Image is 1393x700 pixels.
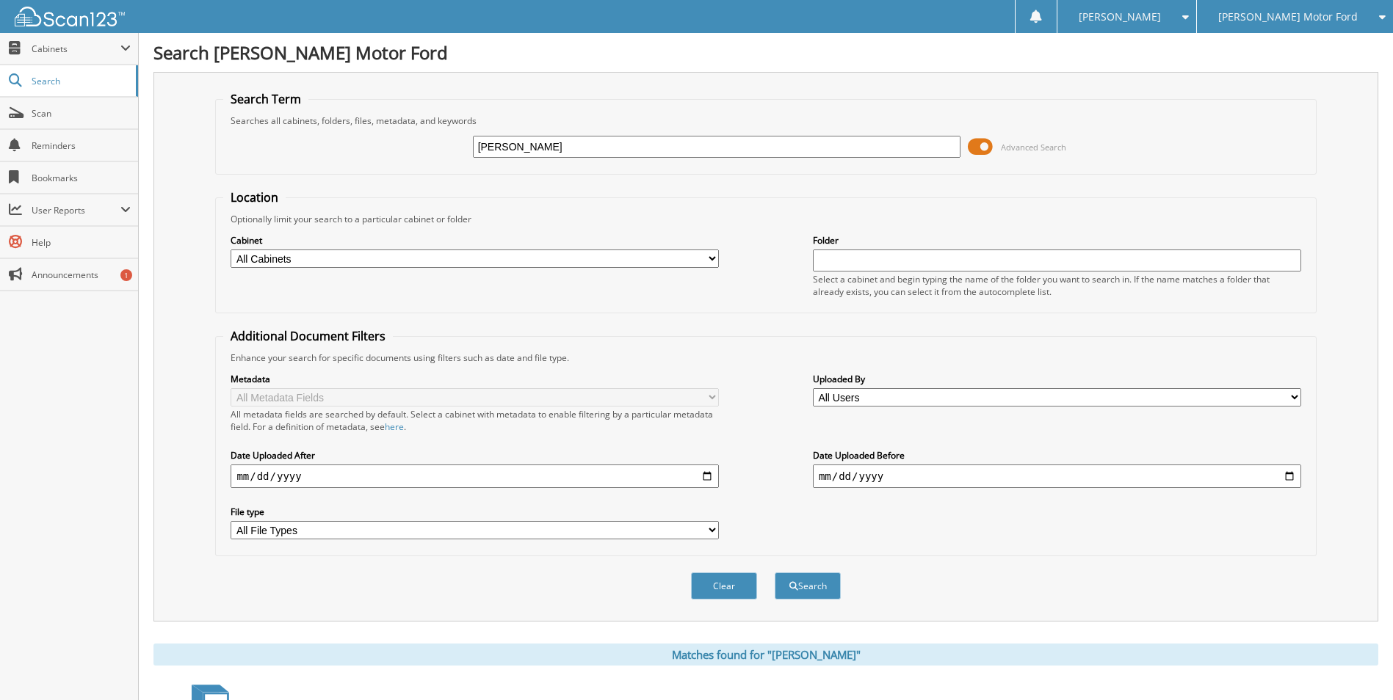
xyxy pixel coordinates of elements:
span: Reminders [32,139,131,152]
div: 1 [120,269,132,281]
span: Bookmarks [32,172,131,184]
span: Cabinets [32,43,120,55]
img: scan123-logo-white.svg [15,7,125,26]
label: Uploaded By [813,373,1301,385]
span: Announcements [32,269,131,281]
input: end [813,464,1301,488]
legend: Location [223,189,286,205]
legend: Additional Document Filters [223,328,393,344]
div: Enhance your search for specific documents using filters such as date and file type. [223,351,1308,364]
span: Help [32,236,131,249]
div: Searches all cabinets, folders, files, metadata, and keywords [223,114,1308,127]
span: User Reports [32,204,120,216]
label: Metadata [231,373,719,385]
label: Folder [813,234,1301,247]
label: Date Uploaded After [231,449,719,462]
span: Search [32,75,129,87]
input: start [231,464,719,488]
button: Search [775,572,841,599]
label: Cabinet [231,234,719,247]
span: [PERSON_NAME] [1079,12,1161,21]
label: File type [231,506,719,518]
div: Matches found for "[PERSON_NAME]" [153,644,1378,666]
span: Advanced Search [1001,142,1066,153]
div: Optionally limit your search to a particular cabinet or folder [223,213,1308,225]
legend: Search Term [223,91,308,107]
span: Scan [32,107,131,120]
div: All metadata fields are searched by default. Select a cabinet with metadata to enable filtering b... [231,408,719,433]
label: Date Uploaded Before [813,449,1301,462]
div: Select a cabinet and begin typing the name of the folder you want to search in. If the name match... [813,273,1301,298]
a: here [385,420,404,433]
span: [PERSON_NAME] Motor Ford [1218,12,1358,21]
button: Clear [691,572,757,599]
h1: Search [PERSON_NAME] Motor Ford [153,40,1378,65]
